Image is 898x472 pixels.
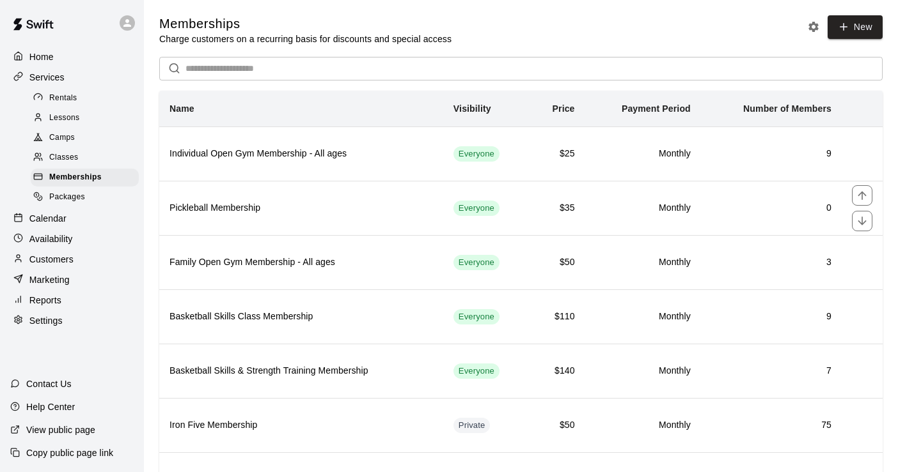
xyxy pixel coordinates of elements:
p: Availability [29,232,73,245]
b: Name [169,103,194,114]
h6: $35 [540,201,575,215]
p: Help Center [26,400,75,413]
span: Everyone [453,148,500,160]
button: move item down [852,211,872,231]
div: This membership is visible to all customers [453,146,500,162]
h6: Basketball Skills & Strength Training Membership [169,364,433,378]
h6: Monthly [595,147,691,161]
div: Camps [31,129,139,147]
span: Rentals [49,92,77,105]
h6: Basketball Skills Class Membership [169,310,433,324]
a: Calendar [10,209,134,228]
h6: $25 [540,147,575,161]
a: Classes [31,148,144,168]
a: Services [10,68,134,87]
a: Camps [31,128,144,148]
b: Payment Period [622,103,691,114]
h6: Monthly [595,310,691,324]
h6: Pickleball Membership [169,201,433,215]
a: Customers [10,250,134,269]
span: Everyone [453,311,500,323]
h6: 3 [711,255,831,270]
a: Marketing [10,270,134,289]
div: Packages [31,188,139,206]
div: This membership is visible to all customers [453,309,500,324]
a: Lessons [31,108,144,128]
b: Visibility [453,103,491,114]
p: Customers [29,253,74,266]
h6: Family Open Gym Membership - All ages [169,255,433,270]
p: Settings [29,314,63,327]
span: Everyone [453,257,500,269]
h6: Monthly [595,364,691,378]
span: Memberships [49,171,102,184]
div: This membership is visible to all customers [453,363,500,379]
h6: Monthly [595,418,691,432]
span: Lessons [49,112,80,125]
div: Memberships [31,169,139,187]
p: Charge customers on a recurring basis for discounts and special access [159,33,452,45]
h6: $50 [540,418,575,432]
div: This membership is visible to all customers [453,255,500,270]
b: Number of Members [743,103,831,114]
a: Memberships [31,168,144,188]
p: Contact Us [26,377,72,390]
div: This membership is visible to all customers [453,201,500,216]
p: Reports [29,294,61,307]
h6: Individual Open Gym Membership - All ages [169,147,433,161]
div: This membership is hidden from the memberships page [453,418,491,433]
a: Reports [10,291,134,310]
b: Price [553,103,575,114]
h6: $50 [540,255,575,270]
span: Everyone [453,202,500,215]
p: Services [29,71,65,84]
a: New [828,15,883,39]
h5: Memberships [159,15,452,33]
p: Home [29,50,54,63]
p: View public page [26,423,95,436]
a: Home [10,47,134,66]
p: Calendar [29,212,67,225]
span: Packages [49,191,85,204]
a: Settings [10,311,134,330]
p: Copy public page link [26,446,113,459]
h6: 7 [711,364,831,378]
h6: 9 [711,310,831,324]
a: Availability [10,229,134,248]
span: Everyone [453,365,500,377]
h6: 75 [711,418,831,432]
span: Classes [49,151,78,164]
h6: Iron Five Membership [169,418,433,432]
h6: Monthly [595,255,691,270]
h6: $140 [540,364,575,378]
button: Memberships settings [804,17,823,36]
h6: 0 [711,201,831,215]
button: move item up [852,185,872,206]
h6: 9 [711,147,831,161]
div: Classes [31,149,139,167]
a: Packages [31,188,144,208]
span: Private [453,420,491,432]
a: Rentals [31,88,144,108]
p: Marketing [29,273,70,286]
h6: $110 [540,310,575,324]
span: Camps [49,132,75,144]
h6: Monthly [595,201,691,215]
div: Lessons [31,109,139,127]
div: Rentals [31,89,139,107]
